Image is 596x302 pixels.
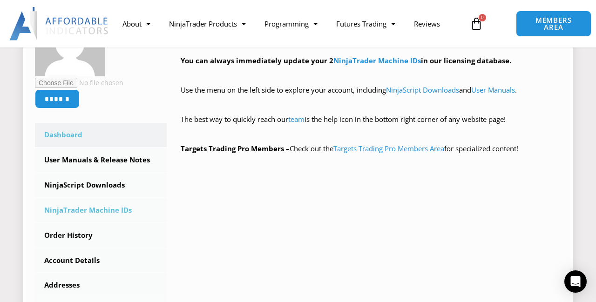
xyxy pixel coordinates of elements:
[386,85,459,94] a: NinjaScript Downloads
[181,144,290,153] strong: Targets Trading Pro Members –
[113,13,465,34] nav: Menu
[405,13,449,34] a: Reviews
[333,56,421,65] a: NinjaTrader Machine IDs
[35,223,167,248] a: Order History
[564,270,587,293] div: Open Intercom Messenger
[9,7,109,40] img: LogoAI | Affordable Indicators – NinjaTrader
[526,17,582,31] span: MEMBERS AREA
[160,13,255,34] a: NinjaTrader Products
[327,13,405,34] a: Futures Trading
[35,173,167,197] a: NinjaScript Downloads
[255,13,327,34] a: Programming
[181,56,511,65] strong: You can always immediately update your 2 in our licensing database.
[288,114,305,124] a: team
[35,248,167,273] a: Account Details
[181,113,562,139] p: The best way to quickly reach our is the help icon in the bottom right corner of any website page!
[516,11,591,37] a: MEMBERS AREA
[181,142,562,155] p: Check out the for specialized content!
[181,84,562,110] p: Use the menu on the left side to explore your account, including and .
[333,144,444,153] a: Targets Trading Pro Members Area
[35,123,167,147] a: Dashboard
[456,10,497,37] a: 0
[35,273,167,297] a: Addresses
[113,13,160,34] a: About
[181,10,562,155] div: Hey ! Welcome to the Members Area. Thank you for being a valuable customer!
[35,198,167,222] a: NinjaTrader Machine IDs
[35,148,167,172] a: User Manuals & Release Notes
[479,14,486,21] span: 0
[471,85,515,94] a: User Manuals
